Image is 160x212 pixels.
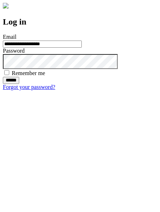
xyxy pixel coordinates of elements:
img: logo-4e3dc11c47720685a147b03b5a06dd966a58ff35d612b21f08c02c0306f2b779.png [3,3,9,9]
label: Password [3,48,25,54]
label: Remember me [12,70,45,76]
h2: Log in [3,17,157,27]
a: Forgot your password? [3,84,55,90]
label: Email [3,34,16,40]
